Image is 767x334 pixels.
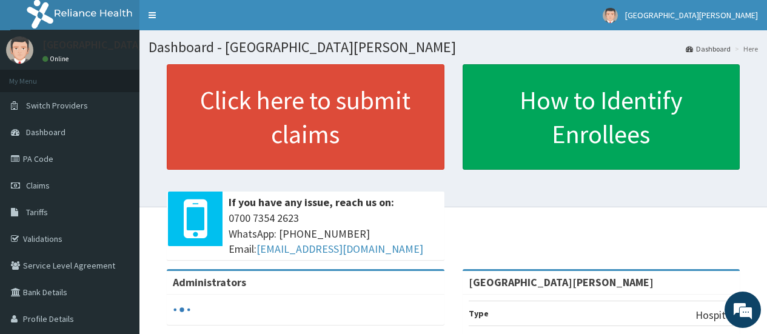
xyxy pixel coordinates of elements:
span: Tariffs [26,207,48,218]
p: Hospital [695,307,734,323]
svg: audio-loading [173,301,191,319]
li: Here [732,44,758,54]
span: 0700 7354 2623 WhatsApp: [PHONE_NUMBER] Email: [229,210,438,257]
span: [GEOGRAPHIC_DATA][PERSON_NAME] [625,10,758,21]
a: How to Identify Enrollees [463,64,740,170]
a: [EMAIL_ADDRESS][DOMAIN_NAME] [256,242,423,256]
a: Online [42,55,72,63]
h1: Dashboard - [GEOGRAPHIC_DATA][PERSON_NAME] [149,39,758,55]
b: If you have any issue, reach us on: [229,195,394,209]
p: [GEOGRAPHIC_DATA][PERSON_NAME] [42,39,222,50]
span: Dashboard [26,127,65,138]
span: Claims [26,180,50,191]
strong: [GEOGRAPHIC_DATA][PERSON_NAME] [469,275,654,289]
span: Switch Providers [26,100,88,111]
img: User Image [6,36,33,64]
b: Type [469,308,489,319]
a: Click here to submit claims [167,64,444,170]
b: Administrators [173,275,246,289]
img: User Image [603,8,618,23]
a: Dashboard [686,44,731,54]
